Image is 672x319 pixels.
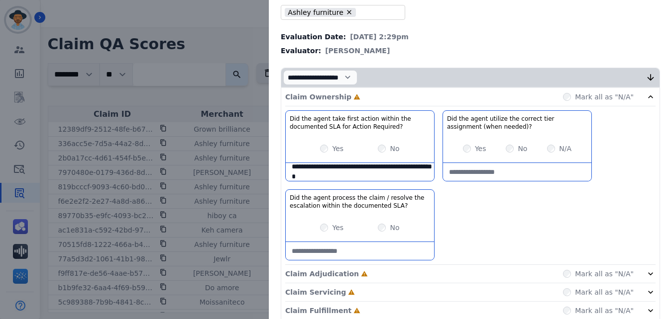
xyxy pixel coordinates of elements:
label: Yes [332,144,343,154]
label: No [518,144,527,154]
label: No [390,223,399,233]
p: Claim Fulfillment [285,306,351,316]
label: N/A [559,144,571,154]
p: Claim Ownership [285,92,351,102]
h3: Did the agent utilize the correct tier assignment (when needed)? [447,115,587,131]
span: [DATE] 2:29pm [350,32,409,42]
button: Remove Ashley furniture [345,8,353,16]
h3: Did the agent take first action within the documented SLA for Action Required? [290,115,430,131]
label: Yes [475,144,486,154]
label: Mark all as "N/A" [575,269,634,279]
label: Mark all as "N/A" [575,92,634,102]
p: Claim Adjudication [285,269,359,279]
label: Yes [332,223,343,233]
div: Evaluation Date: [281,32,660,42]
label: Mark all as "N/A" [575,287,634,297]
li: Ashley furniture [285,8,356,17]
ul: selected options [283,6,399,18]
span: [PERSON_NAME] [325,46,390,56]
label: No [390,144,399,154]
h3: Did the agent process the claim / resolve the escalation within the documented SLA? [290,194,430,210]
div: Evaluator: [281,46,660,56]
p: Claim Servicing [285,287,346,297]
label: Mark all as "N/A" [575,306,634,316]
